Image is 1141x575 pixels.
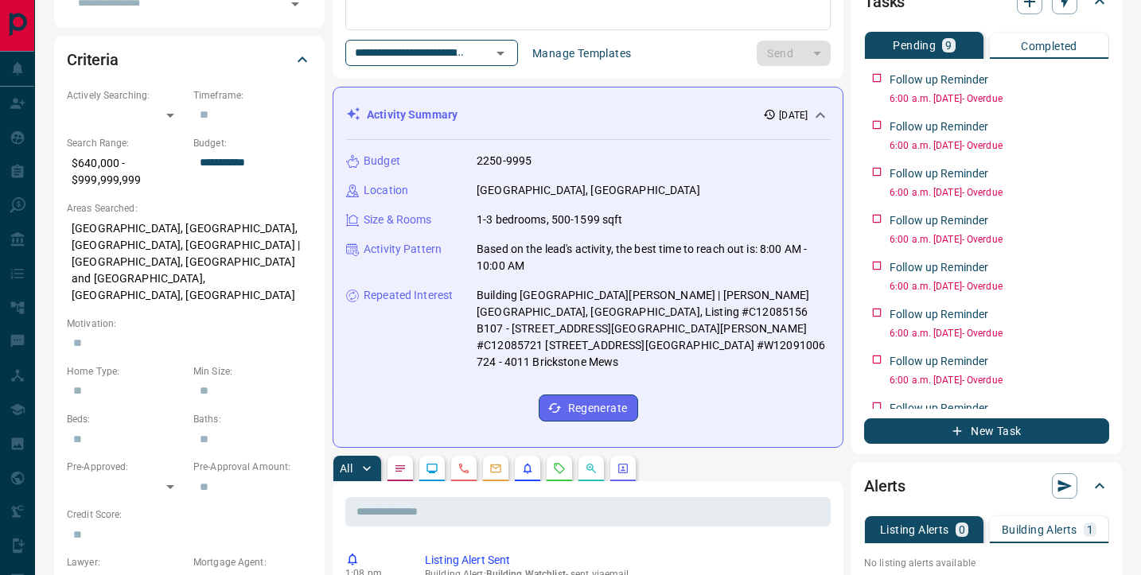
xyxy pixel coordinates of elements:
[1021,41,1077,52] p: Completed
[539,394,638,422] button: Regenerate
[67,364,185,379] p: Home Type:
[193,364,312,379] p: Min Size:
[67,460,185,474] p: Pre-Approved:
[890,306,988,323] p: Follow up Reminder
[477,287,830,371] p: Building [GEOGRAPHIC_DATA][PERSON_NAME] | [PERSON_NAME][GEOGRAPHIC_DATA], [GEOGRAPHIC_DATA], List...
[67,507,312,522] p: Credit Score:
[364,241,442,258] p: Activity Pattern
[617,462,629,475] svg: Agent Actions
[426,462,438,475] svg: Lead Browsing Activity
[890,185,1109,200] p: 6:00 a.m. [DATE] - Overdue
[67,555,185,569] p: Lawyer:
[193,460,312,474] p: Pre-Approval Amount:
[364,212,432,228] p: Size & Rooms
[67,201,312,216] p: Areas Searched:
[193,555,312,569] p: Mortgage Agent:
[1087,524,1093,535] p: 1
[880,524,949,535] p: Listing Alerts
[864,473,905,499] h2: Alerts
[425,552,824,569] p: Listing Alert Sent
[477,153,532,169] p: 2250-9995
[779,108,808,122] p: [DATE]
[364,153,400,169] p: Budget
[364,287,453,304] p: Repeated Interest
[367,107,458,123] p: Activity Summary
[553,462,566,475] svg: Requests
[364,182,408,199] p: Location
[67,216,312,309] p: [GEOGRAPHIC_DATA], [GEOGRAPHIC_DATA], [GEOGRAPHIC_DATA], [GEOGRAPHIC_DATA] | [GEOGRAPHIC_DATA], [...
[477,212,623,228] p: 1-3 bedrooms, 500-1599 sqft
[890,138,1109,153] p: 6:00 a.m. [DATE] - Overdue
[346,100,830,130] div: Activity Summary[DATE]
[458,462,470,475] svg: Calls
[864,467,1109,505] div: Alerts
[67,136,185,150] p: Search Range:
[890,326,1109,340] p: 6:00 a.m. [DATE] - Overdue
[890,232,1109,247] p: 6:00 a.m. [DATE] - Overdue
[890,373,1109,387] p: 6:00 a.m. [DATE] - Overdue
[585,462,598,475] svg: Opportunities
[959,524,965,535] p: 0
[757,41,831,66] div: split button
[489,462,502,475] svg: Emails
[67,41,312,79] div: Criteria
[67,47,119,72] h2: Criteria
[890,400,988,417] p: Follow up Reminder
[394,462,407,475] svg: Notes
[340,463,352,474] p: All
[890,165,988,182] p: Follow up Reminder
[1002,524,1077,535] p: Building Alerts
[864,418,1109,444] button: New Task
[890,212,988,229] p: Follow up Reminder
[521,462,534,475] svg: Listing Alerts
[890,279,1109,293] p: 6:00 a.m. [DATE] - Overdue
[193,88,312,103] p: Timeframe:
[890,118,988,135] p: Follow up Reminder
[489,42,512,64] button: Open
[890,72,988,88] p: Follow up Reminder
[67,317,312,331] p: Motivation:
[890,353,988,370] p: Follow up Reminder
[477,241,830,274] p: Based on the lead's activity, the best time to reach out is: 8:00 AM - 10:00 AM
[523,41,641,66] button: Manage Templates
[193,136,312,150] p: Budget:
[67,412,185,426] p: Beds:
[67,150,185,193] p: $640,000 - $999,999,999
[477,182,700,199] p: [GEOGRAPHIC_DATA], [GEOGRAPHIC_DATA]
[890,91,1109,106] p: 6:00 a.m. [DATE] - Overdue
[893,40,936,51] p: Pending
[945,40,952,51] p: 9
[67,88,185,103] p: Actively Searching:
[193,412,312,426] p: Baths:
[864,556,1109,570] p: No listing alerts available
[890,259,988,276] p: Follow up Reminder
